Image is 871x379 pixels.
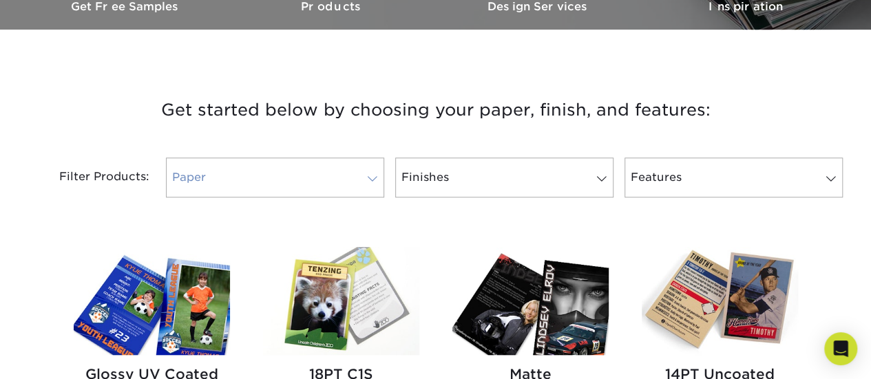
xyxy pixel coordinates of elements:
img: Glossy UV Coated Trading Cards [74,247,230,355]
h3: Get started below by choosing your paper, finish, and features: [33,79,839,141]
a: Finishes [395,158,613,197]
a: Features [625,158,843,197]
div: Filter Products: [23,158,160,197]
img: Matte Trading Cards [452,247,609,355]
div: Open Intercom Messenger [824,332,857,365]
img: 14PT Uncoated Trading Cards [642,247,798,355]
img: 18PT C1S Trading Cards [263,247,419,355]
a: Paper [166,158,384,197]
